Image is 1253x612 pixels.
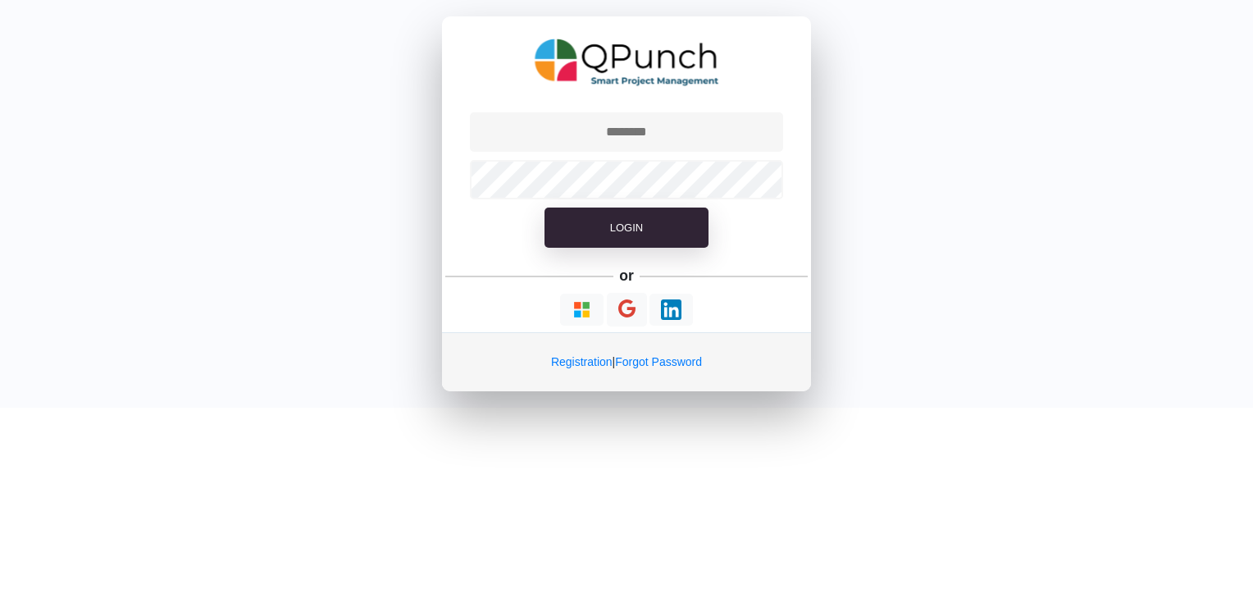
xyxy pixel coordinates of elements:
img: QPunch [535,33,719,92]
span: Login [610,222,643,234]
button: Continue With Microsoft Azure [560,294,604,326]
div: | [442,332,811,391]
img: Loading... [572,299,592,320]
h5: or [617,264,637,287]
img: Loading... [661,299,681,320]
button: Continue With Google [607,293,647,327]
button: Login [544,208,709,249]
button: Continue With LinkedIn [649,294,693,326]
a: Registration [551,355,613,368]
a: Forgot Password [615,355,702,368]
